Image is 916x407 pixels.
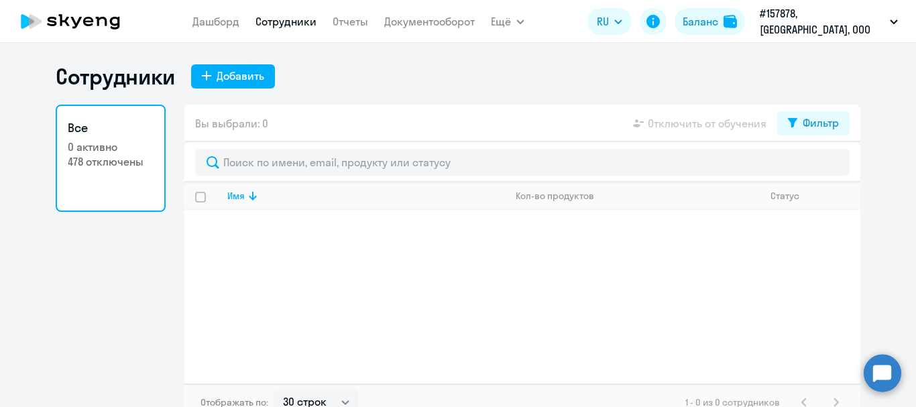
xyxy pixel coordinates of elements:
div: Кол-во продуктов [516,190,594,202]
div: Статус [770,190,860,202]
span: Вы выбрали: 0 [195,115,268,131]
h3: Все [68,119,154,137]
input: Поиск по имени, email, продукту или статусу [195,149,850,176]
a: Отчеты [333,15,368,28]
div: Статус [770,190,799,202]
p: 478 отключены [68,154,154,169]
a: Сотрудники [255,15,317,28]
button: RU [587,8,632,35]
div: Баланс [683,13,718,30]
div: Кол-во продуктов [516,190,759,202]
span: Ещё [491,13,511,30]
img: balance [724,15,737,28]
a: Документооборот [384,15,475,28]
div: Фильтр [803,115,839,131]
span: RU [597,13,609,30]
button: Фильтр [777,111,850,135]
a: Все0 активно478 отключены [56,105,166,212]
div: Добавить [217,68,264,84]
button: #157878, [GEOGRAPHIC_DATA], ООО [753,5,905,38]
button: Балансbalance [675,8,745,35]
div: Имя [227,190,245,202]
h1: Сотрудники [56,63,175,90]
button: Добавить [191,64,275,89]
a: Дашборд [192,15,239,28]
div: Имя [227,190,504,202]
p: #157878, [GEOGRAPHIC_DATA], ООО [760,5,884,38]
button: Ещё [491,8,524,35]
p: 0 активно [68,139,154,154]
